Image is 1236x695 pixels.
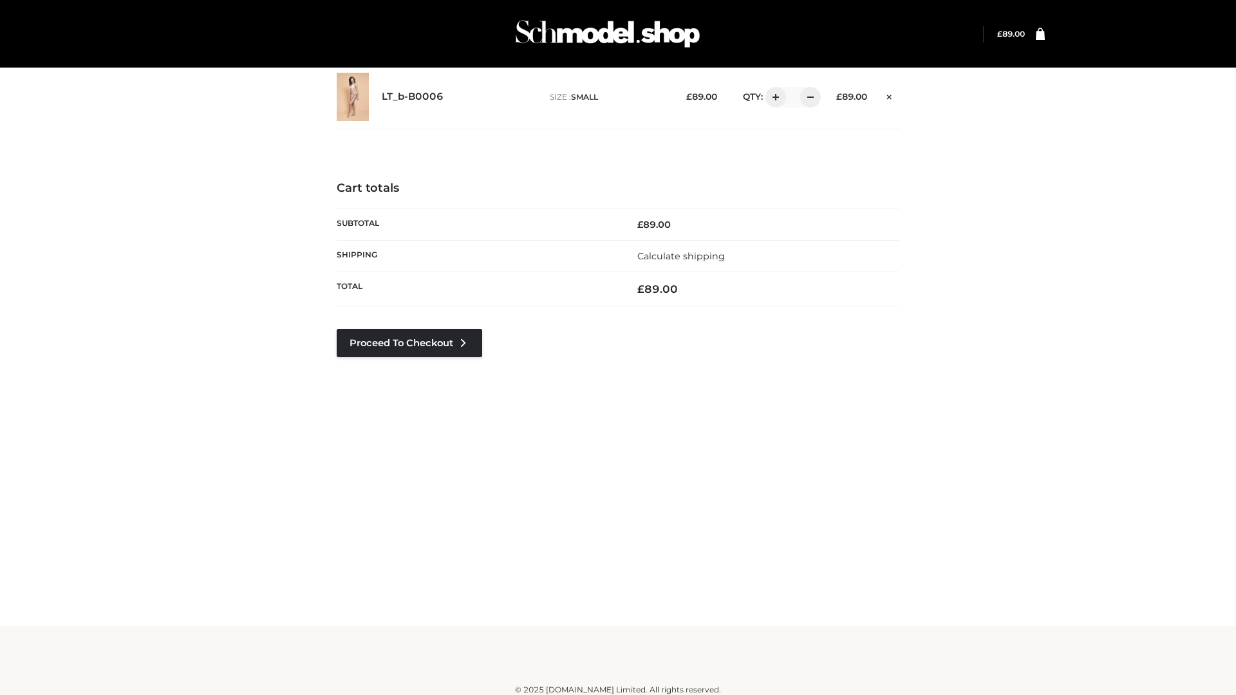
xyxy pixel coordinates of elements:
span: £ [637,219,643,230]
bdi: 89.00 [637,219,671,230]
a: £89.00 [997,29,1025,39]
a: Remove this item [880,87,899,104]
a: LT_b-B0006 [382,91,444,103]
span: £ [686,91,692,102]
img: LT_b-B0006 - SMALL [337,73,369,121]
bdi: 89.00 [836,91,867,102]
th: Subtotal [337,208,618,240]
bdi: 89.00 [637,283,678,295]
a: Calculate shipping [637,250,725,262]
a: Proceed to Checkout [337,329,482,357]
img: Schmodel Admin 964 [511,8,704,59]
span: £ [836,91,842,102]
span: £ [997,29,1002,39]
h4: Cart totals [337,181,899,196]
bdi: 89.00 [997,29,1025,39]
span: SMALL [571,92,598,102]
div: QTY: [730,87,816,107]
th: Total [337,272,618,306]
p: size : [550,91,666,103]
span: £ [637,283,644,295]
th: Shipping [337,240,618,272]
bdi: 89.00 [686,91,717,102]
